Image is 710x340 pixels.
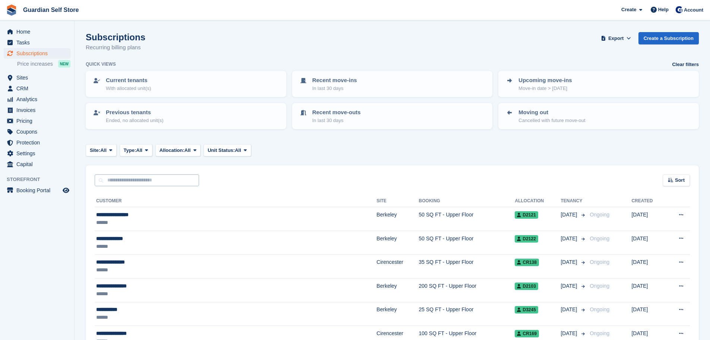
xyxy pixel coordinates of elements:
td: [DATE] [631,302,665,326]
span: Protection [16,137,61,148]
td: [DATE] [631,278,665,302]
p: Ended, no allocated unit(s) [106,117,164,124]
th: Created [631,195,665,207]
a: menu [4,127,70,137]
span: Ongoing [590,212,609,218]
td: Berkeley [376,278,419,302]
span: Site: [90,147,100,154]
span: Capital [16,159,61,169]
span: Help [658,6,669,13]
span: Ongoing [590,235,609,241]
td: 35 SQ FT - Upper Floor [419,255,515,278]
span: Home [16,26,61,37]
a: menu [4,148,70,159]
th: Booking [419,195,515,207]
span: Type: [124,147,136,154]
p: In last 30 days [312,117,361,124]
td: [DATE] [631,255,665,278]
a: Current tenants With allocated unit(s) [86,72,285,96]
span: Sites [16,72,61,83]
a: menu [4,48,70,59]
span: [DATE] [561,258,578,266]
a: menu [4,37,70,48]
span: All [100,147,107,154]
img: Tom Scott [675,6,683,13]
a: Create a Subscription [638,32,699,44]
a: Moving out Cancelled with future move-out [499,104,698,128]
span: D3245 [515,306,538,314]
span: Subscriptions [16,48,61,59]
h1: Subscriptions [86,32,145,42]
p: Move-in date > [DATE] [518,85,572,92]
span: Invoices [16,105,61,115]
span: Ongoing [590,306,609,312]
span: Ongoing [590,283,609,289]
p: Recent move-outs [312,108,361,117]
button: Site: All [86,144,117,156]
p: Previous tenants [106,108,164,117]
td: [DATE] [631,207,665,231]
a: Price increases NEW [17,60,70,68]
td: 50 SQ FT - Upper Floor [419,231,515,255]
span: [DATE] [561,211,578,219]
div: NEW [58,60,70,68]
td: 200 SQ FT - Upper Floor [419,278,515,302]
span: Allocation: [160,147,184,154]
p: In last 30 days [312,85,357,92]
span: CR169 [515,330,539,337]
a: Preview store [61,186,70,195]
p: Upcoming move-ins [518,76,572,85]
span: D2122 [515,235,538,243]
p: Current tenants [106,76,151,85]
span: [DATE] [561,330,578,337]
span: Analytics [16,94,61,105]
span: All [235,147,241,154]
span: Storefront [7,176,74,183]
span: All [136,147,142,154]
span: CR138 [515,259,539,266]
td: [DATE] [631,231,665,255]
span: Account [684,6,703,14]
a: Upcoming move-ins Move-in date > [DATE] [499,72,698,96]
span: Sort [675,177,685,184]
span: Ongoing [590,259,609,265]
a: menu [4,26,70,37]
span: Settings [16,148,61,159]
td: Berkeley [376,302,419,326]
p: Cancelled with future move-out [518,117,585,124]
a: menu [4,72,70,83]
span: Create [621,6,636,13]
td: Cirencester [376,255,419,278]
a: menu [4,185,70,196]
a: Previous tenants Ended, no allocated unit(s) [86,104,285,128]
a: menu [4,137,70,148]
p: Recent move-ins [312,76,357,85]
span: [DATE] [561,235,578,243]
td: Berkeley [376,207,419,231]
span: Tasks [16,37,61,48]
span: Pricing [16,116,61,126]
a: menu [4,159,70,169]
td: 25 SQ FT - Upper Floor [419,302,515,326]
a: Recent move-outs In last 30 days [293,104,492,128]
span: Price increases [17,60,53,68]
td: 50 SQ FT - Upper Floor [419,207,515,231]
button: Unit Status: All [203,144,251,156]
span: Booking Portal [16,185,61,196]
span: CRM [16,83,61,94]
button: Allocation: All [155,144,201,156]
span: [DATE] [561,306,578,314]
span: D2121 [515,211,538,219]
p: Recurring billing plans [86,43,145,52]
h6: Quick views [86,61,116,68]
span: D2103 [515,283,538,290]
p: Moving out [518,108,585,117]
span: Coupons [16,127,61,137]
a: menu [4,105,70,115]
span: Export [608,35,624,42]
span: Unit Status: [208,147,235,154]
p: With allocated unit(s) [106,85,151,92]
span: Ongoing [590,330,609,336]
th: Tenancy [561,195,587,207]
a: menu [4,116,70,126]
